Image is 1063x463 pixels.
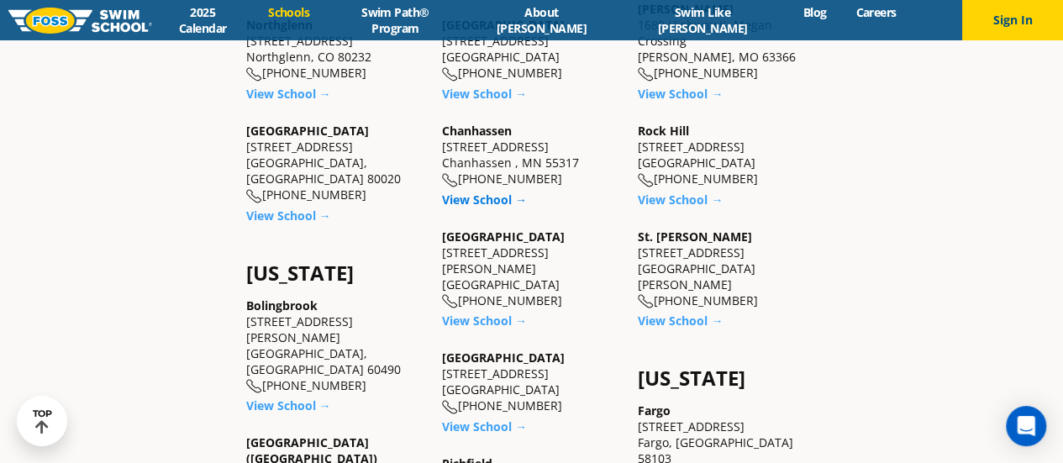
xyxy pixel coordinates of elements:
a: View School → [246,86,331,102]
div: [STREET_ADDRESS] [GEOGRAPHIC_DATA] [PHONE_NUMBER] [442,350,621,414]
a: View School → [638,313,723,329]
a: Swim Like [PERSON_NAME] [617,4,788,36]
img: location-phone-o-icon.svg [246,379,262,393]
a: View School → [442,418,527,434]
img: location-phone-o-icon.svg [442,173,458,187]
h4: [US_STATE] [638,366,817,390]
a: View School → [638,192,723,208]
a: Bolingbrook [246,297,318,313]
div: 1680 Highway K, Megan Crossing [PERSON_NAME], MO 63366 [PHONE_NUMBER] [638,1,817,82]
img: location-phone-o-icon.svg [442,294,458,308]
a: Fargo [638,402,671,418]
div: [STREET_ADDRESS] [GEOGRAPHIC_DATA] [PHONE_NUMBER] [638,123,817,187]
img: location-phone-o-icon.svg [246,67,262,82]
a: Swim Path® Program [324,4,466,36]
a: Rock Hill [638,123,689,139]
a: View School → [246,208,331,224]
a: Careers [841,4,911,20]
a: About [PERSON_NAME] [466,4,617,36]
img: location-phone-o-icon.svg [246,189,262,203]
a: View School → [442,86,527,102]
div: [STREET_ADDRESS][PERSON_NAME] [GEOGRAPHIC_DATA] [PHONE_NUMBER] [442,229,621,309]
img: FOSS Swim School Logo [8,8,152,34]
div: [STREET_ADDRESS] [GEOGRAPHIC_DATA], [GEOGRAPHIC_DATA] 80020 [PHONE_NUMBER] [246,123,425,203]
a: View School → [442,313,527,329]
a: St. [PERSON_NAME] [638,229,752,245]
a: Schools [254,4,324,20]
a: Blog [788,4,841,20]
img: location-phone-o-icon.svg [638,173,654,187]
img: location-phone-o-icon.svg [638,67,654,82]
a: 2025 Calendar [152,4,254,36]
img: location-phone-o-icon.svg [442,400,458,414]
a: [GEOGRAPHIC_DATA] [442,350,565,366]
div: [STREET_ADDRESS][PERSON_NAME] [GEOGRAPHIC_DATA], [GEOGRAPHIC_DATA] 60490 [PHONE_NUMBER] [246,297,425,394]
div: [STREET_ADDRESS] Northglenn, CO 80232 [PHONE_NUMBER] [246,17,425,82]
div: [STREET_ADDRESS] [GEOGRAPHIC_DATA] [PHONE_NUMBER] [442,17,621,82]
div: [STREET_ADDRESS] [GEOGRAPHIC_DATA][PERSON_NAME] [PHONE_NUMBER] [638,229,817,309]
a: [GEOGRAPHIC_DATA] [246,123,369,139]
div: [STREET_ADDRESS] Chanhassen , MN 55317 [PHONE_NUMBER] [442,123,621,187]
div: Open Intercom Messenger [1006,406,1046,446]
img: location-phone-o-icon.svg [442,67,458,82]
div: TOP [33,408,52,434]
a: [GEOGRAPHIC_DATA] [442,229,565,245]
a: View School → [442,192,527,208]
a: Chanhassen [442,123,512,139]
h4: [US_STATE] [246,261,425,285]
img: location-phone-o-icon.svg [638,294,654,308]
a: View School → [638,86,723,102]
a: View School → [246,397,331,413]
